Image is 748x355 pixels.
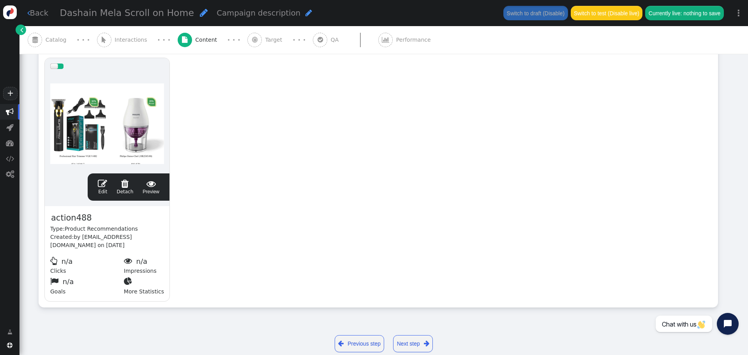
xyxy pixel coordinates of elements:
[116,179,133,188] span: 
[28,26,97,54] a:  Catalog · · ·
[378,26,448,54] a:  Performance
[6,139,14,147] span: 
[645,6,723,20] button: Currently live: nothing to save
[77,35,90,45] div: · · ·
[27,9,30,17] span: 
[3,87,17,100] a: +
[124,257,134,265] span: 
[124,277,134,285] span: 
[124,255,164,276] div: Impressions
[195,36,220,44] span: Content
[98,179,107,188] span: 
[7,328,12,336] span: 
[217,9,300,18] span: Campaign description
[228,35,240,45] div: · · ·
[382,37,389,43] span: 
[6,155,14,162] span: 
[102,37,106,43] span: 
[503,6,568,20] button: Switch to draft (Disable)
[313,26,378,54] a:  QA
[393,335,433,352] a: Next step
[143,179,159,195] a: Preview
[182,37,187,43] span: 
[252,37,258,43] span: 
[50,275,124,296] div: Goals
[396,36,434,44] span: Performance
[6,124,14,131] span: 
[338,339,344,348] span: 
[200,8,208,17] span: 
[97,26,178,54] a:  Interactions · · ·
[50,255,124,276] div: Clicks
[50,225,164,233] div: Type:
[20,26,23,34] span: 
[62,257,73,265] span: n/a
[63,277,74,286] span: n/a
[50,233,164,249] div: Created:
[571,6,643,20] button: Switch to test (Disable live)
[116,179,133,195] a: Detach
[50,234,132,248] span: by [EMAIL_ADDRESS][DOMAIN_NAME] on [DATE]
[335,335,385,352] a: Previous step
[729,2,748,25] a: ⋮
[7,343,12,348] span: 
[293,35,305,45] div: · · ·
[16,25,26,35] a: 
[116,179,133,194] span: Detach
[3,5,17,19] img: logo-icon.svg
[305,9,312,17] span: 
[318,37,323,43] span: 
[115,36,150,44] span: Interactions
[98,179,107,195] a: Edit
[424,339,429,348] span: 
[157,35,170,45] div: · · ·
[6,170,14,178] span: 
[143,179,159,188] span: 
[6,108,14,116] span: 
[50,277,61,285] span: 
[46,36,70,44] span: Catalog
[124,275,164,296] div: More Statistics
[27,7,49,19] a: Back
[50,257,60,265] span: 
[247,26,313,54] a:  Target · · ·
[331,36,342,44] span: QA
[178,26,248,54] a:  Content · · ·
[32,37,38,43] span: 
[60,7,194,18] span: Dashain Mela Scroll on Home
[65,226,138,232] span: Product Recommendations
[143,179,159,195] span: Preview
[136,257,148,265] span: n/a
[50,212,93,225] span: action488
[265,36,286,44] span: Target
[2,325,18,339] a: 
